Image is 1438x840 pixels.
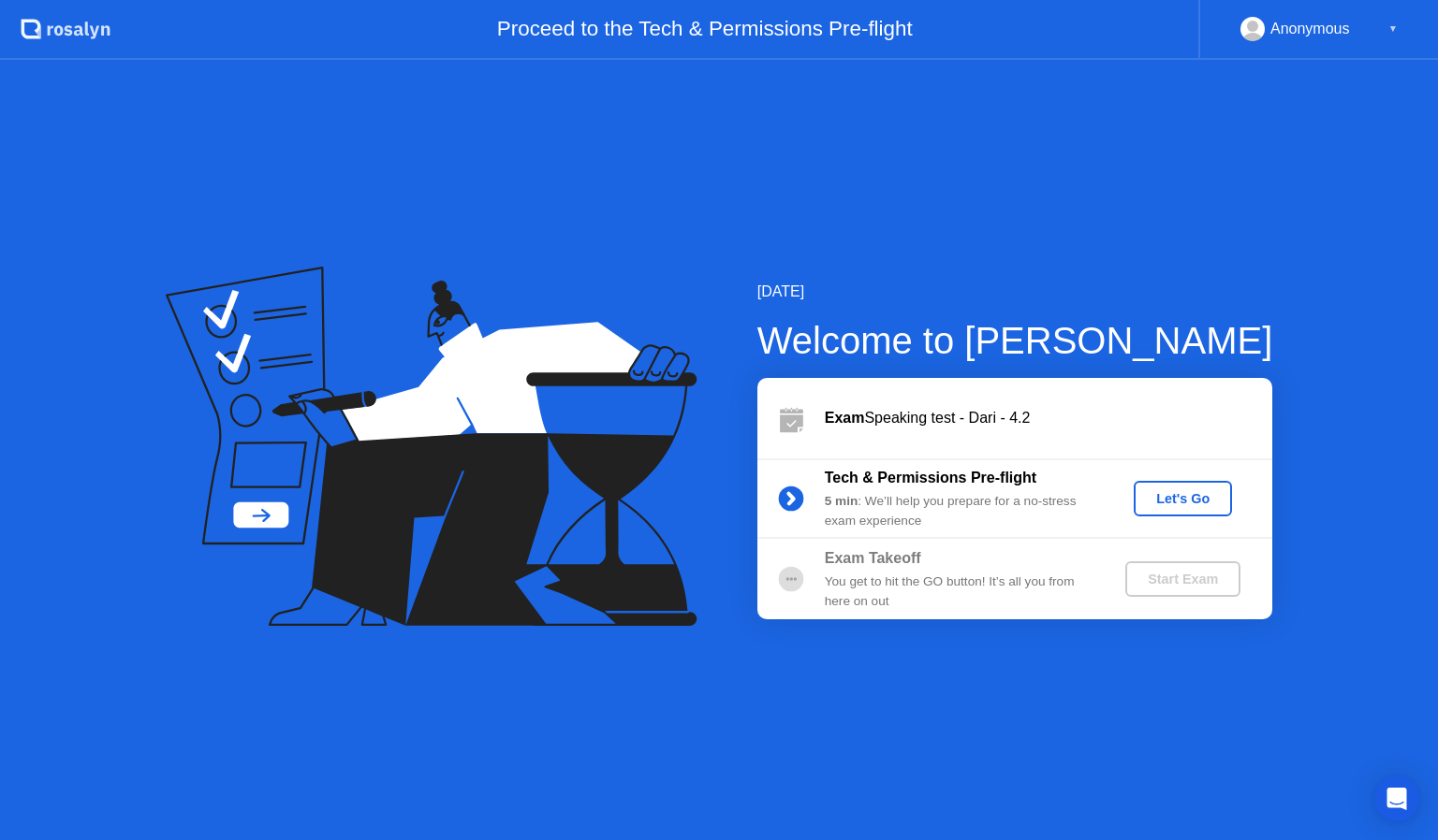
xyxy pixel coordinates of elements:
div: Welcome to [PERSON_NAME] [757,312,1273,369]
div: You get to hit the GO button! It’s all you from here on out [825,572,1094,611]
div: : We’ll help you prepare for a no-stress exam experience [825,492,1094,530]
b: Tech & Permissions Pre-flight [825,470,1036,485]
div: Let's Go [1141,491,1225,506]
div: Anonymous [1270,17,1350,41]
button: Let's Go [1134,481,1232,516]
b: Exam Takeoff [825,550,921,566]
div: Speaking test - Dari - 4.2 [825,407,1272,429]
b: 5 min [825,494,858,508]
b: Exam [825,410,865,426]
div: [DATE] [757,281,1273,303]
div: Open Intercom Messenger [1374,776,1419,821]
div: Start Exam [1133,572,1233,587]
button: Start Exam [1125,561,1240,597]
div: ▼ [1388,17,1398,41]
